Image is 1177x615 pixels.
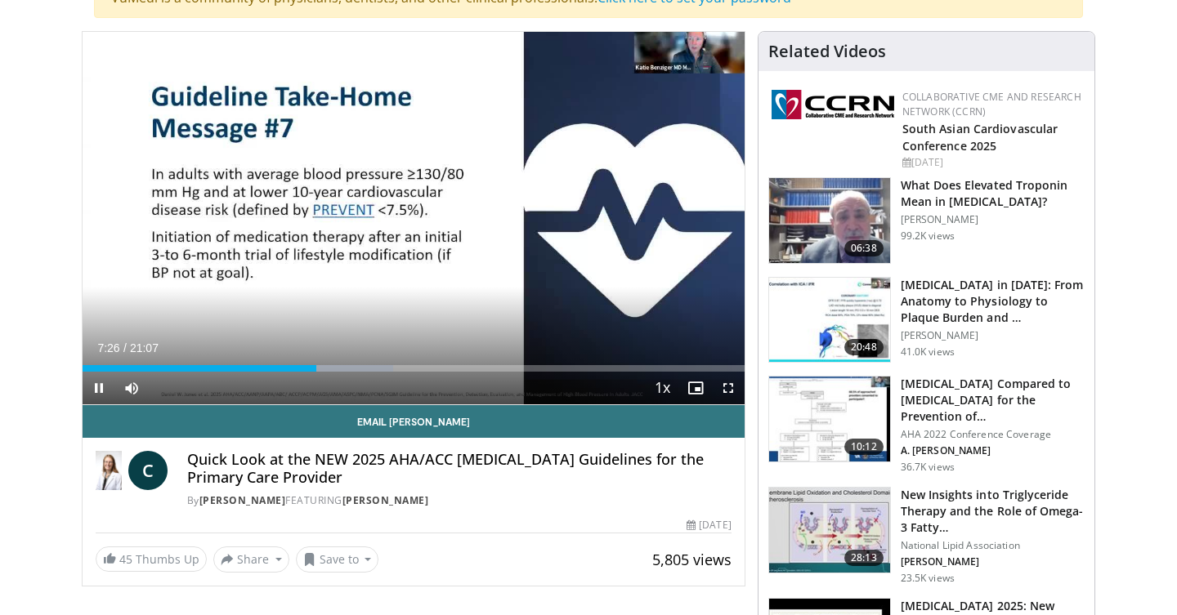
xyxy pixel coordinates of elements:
[769,488,890,573] img: 45ea033d-f728-4586-a1ce-38957b05c09e.150x105_q85_crop-smart_upscale.jpg
[768,376,1085,474] a: 10:12 [MEDICAL_DATA] Compared to [MEDICAL_DATA] for the Prevention of… AHA 2022 Conference Covera...
[901,329,1085,342] p: [PERSON_NAME]
[199,493,286,507] a: [PERSON_NAME]
[844,550,884,566] span: 28:13
[83,372,115,404] button: Pause
[83,405,745,438] a: Email [PERSON_NAME]
[902,121,1058,154] a: South Asian Cardiovascular Conference 2025
[902,90,1081,118] a: Collaborative CME and Research Network (CCRN)
[901,461,955,474] p: 36.7K views
[123,341,127,354] span: /
[83,365,745,372] div: Progress Bar
[901,572,955,585] p: 23.5K views
[96,451,122,490] img: Dr. Catherine P. Benziger
[187,493,732,508] div: By FEATURING
[128,451,168,490] a: C
[902,155,1081,170] div: [DATE]
[342,493,429,507] a: [PERSON_NAME]
[768,277,1085,363] a: 20:48 [MEDICAL_DATA] in [DATE]: From Anatomy to Physiology to Plaque Burden and … [PERSON_NAME] 4...
[901,277,1085,326] h3: [MEDICAL_DATA] in [DATE]: From Anatomy to Physiology to Plaque Burden and …
[769,278,890,363] img: 823da73b-7a00-425d-bb7f-45c8b03b10c3.150x105_q85_crop-smart_upscale.jpg
[652,550,732,569] span: 5,805 views
[901,428,1085,441] p: AHA 2022 Conference Coverage
[768,177,1085,264] a: 06:38 What Does Elevated Troponin Mean in [MEDICAL_DATA]? [PERSON_NAME] 99.2K views
[712,372,745,404] button: Fullscreen
[213,546,289,573] button: Share
[769,377,890,461] img: 7c0f9b53-1609-4588-8498-7cac8464d722.150x105_q85_crop-smart_upscale.jpg
[296,546,379,573] button: Save to
[901,376,1085,425] h3: [MEDICAL_DATA] Compared to [MEDICAL_DATA] for the Prevention of…
[679,372,712,404] button: Enable picture-in-picture mode
[96,546,207,572] a: 45 Thumbs Up
[187,451,732,486] h4: Quick Look at the NEW 2025 AHA/ACC [MEDICAL_DATA] Guidelines for the Primary Care Provider
[769,178,890,263] img: 98daf78a-1d22-4ebe-927e-10afe95ffd94.150x105_q85_crop-smart_upscale.jpg
[901,444,1085,457] p: A. [PERSON_NAME]
[772,90,894,119] img: a04ee3ba-8487-4636-b0fb-5e8d268f3737.png.150x105_q85_autocrop_double_scale_upscale_version-0.2.png
[901,230,955,243] p: 99.2K views
[768,487,1085,585] a: 28:13 New Insights into Triglyceride Therapy and the Role of Omega-3 Fatty… National Lipid Associ...
[115,372,148,404] button: Mute
[97,341,119,354] span: 7:26
[687,518,731,533] div: [DATE]
[901,487,1085,536] h3: New Insights into Triglyceride Therapy and the Role of Omega-3 Fatty…
[901,345,955,359] p: 41.0K views
[83,32,745,405] video-js: Video Player
[901,213,1085,226] p: [PERSON_NAME]
[901,555,1085,568] p: [PERSON_NAME]
[647,372,679,404] button: Playback Rate
[844,439,884,455] span: 10:12
[768,42,886,61] h4: Related Videos
[901,177,1085,210] h3: What Does Elevated Troponin Mean in [MEDICAL_DATA]?
[844,240,884,256] span: 06:38
[130,341,159,354] span: 21:07
[844,339,884,355] span: 20:48
[901,539,1085,552] p: National Lipid Association
[119,551,132,567] span: 45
